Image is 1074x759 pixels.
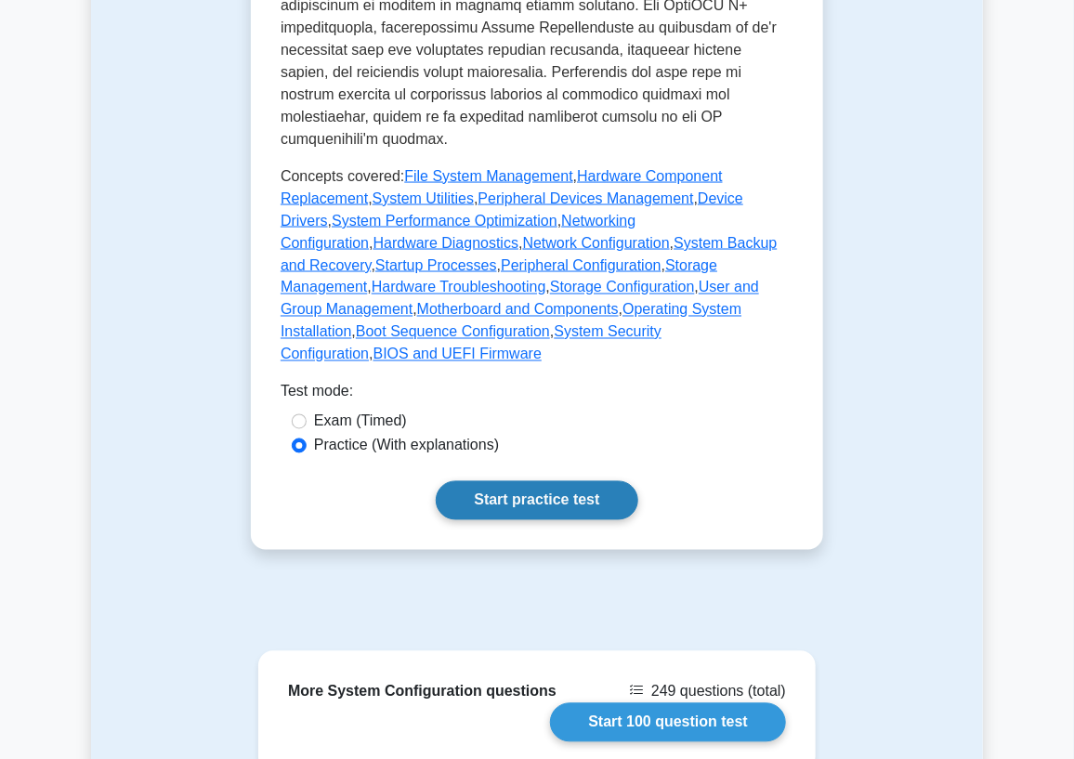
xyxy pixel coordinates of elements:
a: Peripheral Configuration [501,257,661,273]
a: Start 100 question test [550,703,786,742]
a: System Utilities [373,190,474,206]
label: Practice (With explanations) [314,435,499,457]
a: File System Management [404,168,572,184]
a: Storage Configuration [550,280,695,295]
a: Peripheral Devices Management [478,190,694,206]
a: BIOS and UEFI Firmware [373,347,542,362]
a: Boot Sequence Configuration [356,324,550,340]
a: Network Configuration [523,235,670,251]
a: Hardware Diagnostics [373,235,519,251]
div: Test mode: [281,381,793,411]
a: Startup Processes [375,257,497,273]
a: System Performance Optimization [332,213,557,229]
label: Exam (Timed) [314,411,407,433]
a: System Backup and Recovery [281,235,778,273]
a: Motherboard and Components [417,302,619,318]
a: Hardware Troubleshooting [372,280,546,295]
p: Concepts covered: , , , , , , , , , , , , , , , , , , , , [281,165,793,366]
a: Hardware Component Replacement [281,168,723,206]
a: Start practice test [436,481,637,520]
